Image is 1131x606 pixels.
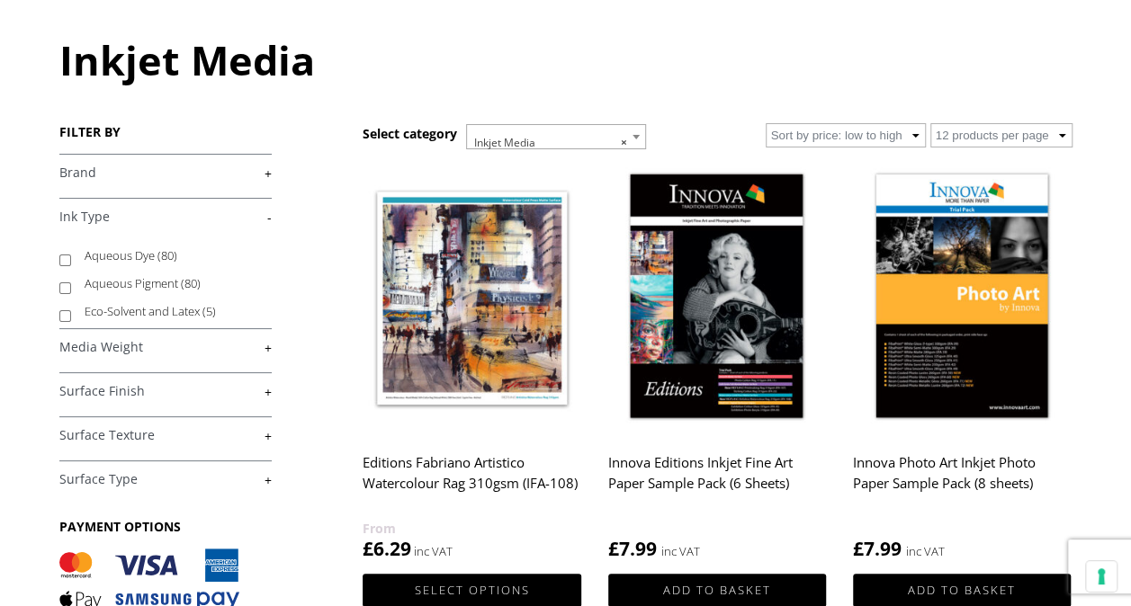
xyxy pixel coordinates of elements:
[608,536,657,561] bdi: 7.99
[59,372,272,408] h4: Surface Finish
[608,446,826,518] h2: Innova Editions Inkjet Fine Art Paper Sample Pack (6 Sheets)
[59,198,272,234] h4: Ink Type
[59,32,1073,87] h1: Inkjet Media
[363,162,580,434] img: Editions Fabriano Artistico Watercolour Rag 310gsm (IFA-108)
[59,209,272,226] a: -
[59,518,272,535] h3: PAYMENT OPTIONS
[85,270,255,298] label: Aqueous Pigment
[467,125,645,161] span: Inkjet Media
[59,123,272,140] h3: FILTER BY
[85,298,255,325] label: Eco-Solvent and Latex
[608,162,826,434] img: Innova Editions Inkjet Fine Art Paper Sample Pack (6 Sheets)
[363,446,580,518] h2: Editions Fabriano Artistico Watercolour Rag 310gsm (IFA-108)
[608,536,619,561] span: £
[59,427,272,444] a: +
[363,162,580,562] a: Editions Fabriano Artistico Watercolour Rag 310gsm (IFA-108) £6.29
[59,328,272,364] h4: Media Weight
[85,242,255,270] label: Aqueous Dye
[853,162,1071,434] img: Innova Photo Art Inkjet Photo Paper Sample Pack (8 sheets)
[608,162,826,562] a: Innova Editions Inkjet Fine Art Paper Sample Pack (6 Sheets) £7.99 inc VAT
[766,123,926,147] select: Shop order
[59,165,272,182] a: +
[661,541,700,562] strong: inc VAT
[1086,561,1117,592] button: Your consent preferences for tracking technologies
[59,460,272,496] h4: Surface Type
[181,275,201,291] span: (80)
[202,303,216,319] span: (5)
[906,541,945,562] strong: inc VAT
[59,154,272,190] h4: Brand
[853,536,864,561] span: £
[853,162,1071,562] a: Innova Photo Art Inkjet Photo Paper Sample Pack (8 sheets) £7.99 inc VAT
[363,536,411,561] bdi: 6.29
[59,383,272,400] a: +
[363,125,457,142] h3: Select category
[59,416,272,452] h4: Surface Texture
[621,130,627,156] span: ×
[466,124,646,149] span: Inkjet Media
[363,536,373,561] span: £
[157,247,177,263] span: (80)
[853,446,1071,518] h2: Innova Photo Art Inkjet Photo Paper Sample Pack (8 sheets)
[59,471,272,488] a: +
[853,536,902,561] bdi: 7.99
[59,339,272,356] a: +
